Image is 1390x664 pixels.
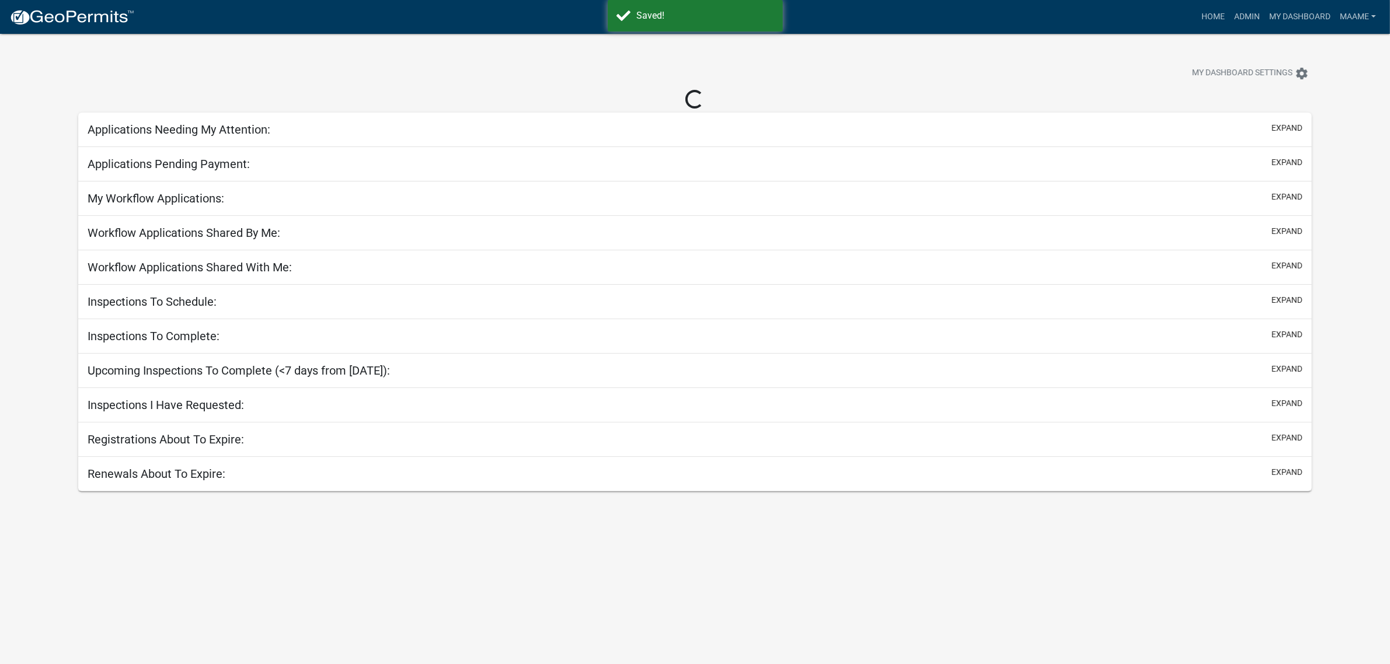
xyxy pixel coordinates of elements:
[88,364,390,378] h5: Upcoming Inspections To Complete (<7 days from [DATE]):
[1271,156,1302,169] button: expand
[88,329,220,343] h5: Inspections To Complete:
[1192,67,1293,81] span: My Dashboard Settings
[88,260,292,274] h5: Workflow Applications Shared With Me:
[88,467,225,481] h5: Renewals About To Expire:
[1271,191,1302,203] button: expand
[1229,6,1264,28] a: Admin
[1271,432,1302,444] button: expand
[637,9,774,23] div: Saved!
[88,432,244,446] h5: Registrations About To Expire:
[1271,363,1302,375] button: expand
[1271,466,1302,478] button: expand
[1271,225,1302,237] button: expand
[88,295,217,309] h5: Inspections To Schedule:
[88,157,250,171] h5: Applications Pending Payment:
[1271,397,1302,410] button: expand
[88,226,280,240] h5: Workflow Applications Shared By Me:
[1183,62,1318,85] button: My Dashboard Settingssettings
[88,123,270,137] h5: Applications Needing My Attention:
[88,398,244,412] h5: Inspections I Have Requested:
[1264,6,1335,28] a: My Dashboard
[88,191,224,205] h5: My Workflow Applications:
[1335,6,1381,28] a: Maame
[1271,122,1302,134] button: expand
[1197,6,1229,28] a: Home
[1271,328,1302,341] button: expand
[1271,294,1302,306] button: expand
[1271,260,1302,272] button: expand
[1295,67,1309,81] i: settings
